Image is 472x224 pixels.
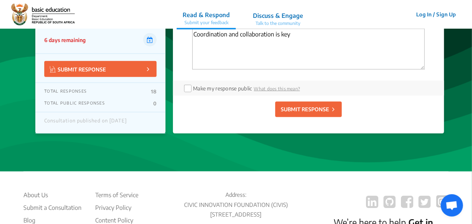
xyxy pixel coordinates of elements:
p: Read & Respond [183,10,230,19]
p: Talk to the community [253,20,303,27]
li: About Us [23,191,81,199]
p: [STREET_ADDRESS] [179,210,293,219]
li: Privacy Policy [95,203,138,212]
p: SUBMIT RESPONSE [281,105,329,113]
p: TOTAL PUBLIC RESPONSES [44,100,105,106]
p: 6 days remaining [44,36,86,44]
button: SUBMIT RESPONSE [275,102,342,117]
div: Open chat [441,194,463,217]
button: SUBMIT RESPONSE [44,61,157,77]
textarea: 'Type your answer here.' | translate [192,29,425,70]
p: CIVIC INNOVATION FOUNDATION (CIVIS) [179,201,293,209]
li: Terms of Service [95,191,138,199]
img: Vector.jpg [50,66,56,73]
p: Address: [179,191,293,199]
button: Log In / Sign Up [411,9,461,20]
span: What does this mean? [254,86,300,92]
img: r3bhv9o7vttlwasn7lg2llmba4yf [11,3,75,26]
p: SUBMIT RESPONSE [50,65,106,73]
div: Consultation published on [DATE] [44,118,127,128]
p: TOTAL RESPONSES [44,89,87,95]
p: 0 [153,100,157,106]
p: Submit your feedback [183,19,230,26]
li: Submit a Consultation [23,203,81,212]
label: Make my response public [193,85,252,92]
p: Discuss & Engage [253,11,303,20]
p: 18 [151,89,157,95]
